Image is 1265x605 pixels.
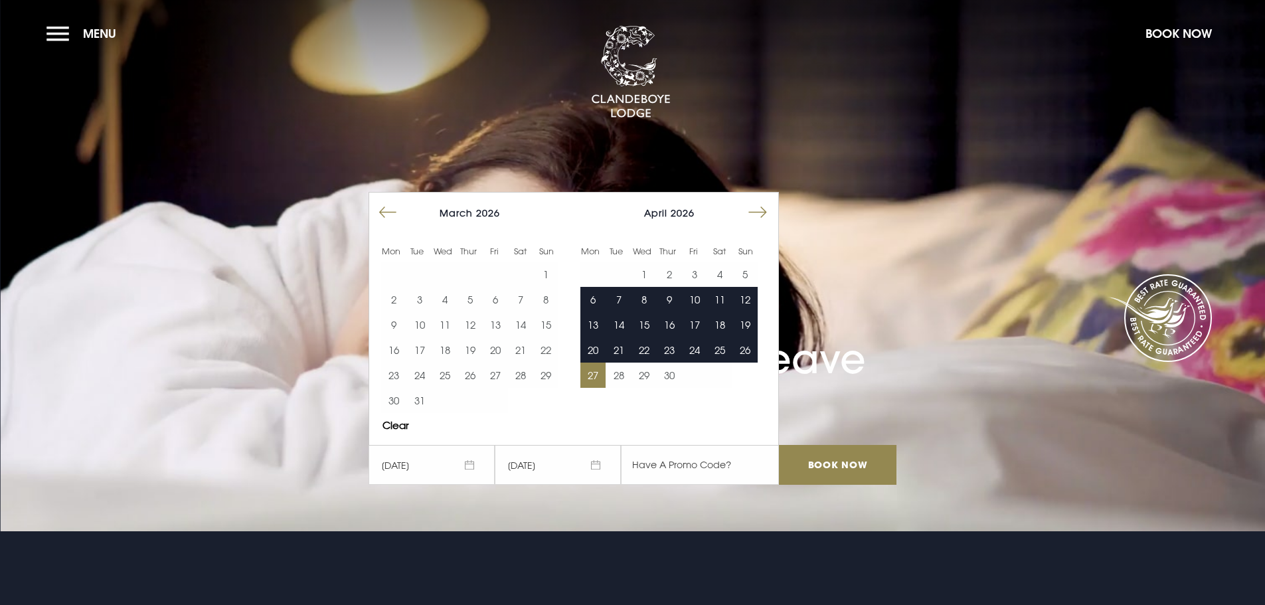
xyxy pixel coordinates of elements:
button: 6 [580,287,606,312]
button: 7 [508,287,533,312]
span: 2026 [671,207,695,218]
button: 29 [632,363,657,388]
button: 2 [381,287,406,312]
td: Choose Thursday, March 5, 2026 as your end date. [458,287,483,312]
button: 28 [508,363,533,388]
td: Choose Sunday, March 1, 2026 as your end date. [533,262,558,287]
td: Choose Saturday, March 28, 2026 as your end date. [508,363,533,388]
td: Choose Monday, March 2, 2026 as your end date. [381,287,406,312]
td: Choose Sunday, April 5, 2026 as your end date. [732,262,758,287]
span: Menu [83,26,116,41]
button: 12 [732,287,758,312]
button: 13 [580,312,606,337]
td: Choose Sunday, April 19, 2026 as your end date. [732,312,758,337]
td: Choose Saturday, March 7, 2026 as your end date. [508,287,533,312]
button: 25 [707,337,732,363]
button: 19 [458,337,483,363]
td: Choose Sunday, April 26, 2026 as your end date. [732,337,758,363]
td: Choose Tuesday, April 21, 2026 as your end date. [606,337,631,363]
input: Have A Promo Code? [621,445,779,485]
td: Choose Monday, April 20, 2026 as your end date. [580,337,606,363]
span: [DATE] [369,445,495,485]
button: 15 [632,312,657,337]
button: 29 [533,363,558,388]
td: Choose Thursday, March 26, 2026 as your end date. [458,363,483,388]
td: Choose Saturday, March 14, 2026 as your end date. [508,312,533,337]
button: Clear [382,420,409,430]
button: 20 [483,337,508,363]
td: Choose Thursday, March 12, 2026 as your end date. [458,312,483,337]
td: Choose Wednesday, April 8, 2026 as your end date. [632,287,657,312]
td: Choose Tuesday, March 10, 2026 as your end date. [406,312,432,337]
button: 14 [508,312,533,337]
td: Choose Sunday, April 12, 2026 as your end date. [732,287,758,312]
input: Book Now [779,445,896,485]
button: Move backward to switch to the previous month. [375,200,400,225]
td: Choose Sunday, March 22, 2026 as your end date. [533,337,558,363]
button: 8 [632,287,657,312]
button: 31 [406,388,432,413]
button: Move forward to switch to the next month. [745,200,770,225]
td: Choose Monday, March 23, 2026 as your end date. [381,363,406,388]
button: 9 [657,287,682,312]
button: 27 [580,363,606,388]
button: 2 [657,262,682,287]
td: Choose Monday, March 16, 2026 as your end date. [381,337,406,363]
td: Choose Saturday, April 18, 2026 as your end date. [707,312,732,337]
img: Clandeboye Lodge [591,26,671,119]
button: 5 [458,287,483,312]
button: 3 [406,287,432,312]
td: Choose Friday, March 6, 2026 as your end date. [483,287,508,312]
td: Choose Friday, March 20, 2026 as your end date. [483,337,508,363]
button: 16 [657,312,682,337]
button: 5 [732,262,758,287]
td: Choose Monday, April 13, 2026 as your end date. [580,312,606,337]
button: 22 [533,337,558,363]
button: 11 [707,287,732,312]
button: 24 [406,363,432,388]
button: 4 [707,262,732,287]
button: 14 [606,312,631,337]
span: 2026 [476,207,500,218]
button: 25 [432,363,458,388]
button: 3 [682,262,707,287]
td: Choose Wednesday, April 29, 2026 as your end date. [632,363,657,388]
td: Choose Tuesday, April 14, 2026 as your end date. [606,312,631,337]
td: Choose Friday, April 24, 2026 as your end date. [682,337,707,363]
button: 21 [606,337,631,363]
td: Selected. Monday, April 27, 2026 [580,363,606,388]
button: 9 [381,312,406,337]
td: Choose Wednesday, March 25, 2026 as your end date. [432,363,458,388]
td: Choose Monday, April 6, 2026 as your end date. [580,287,606,312]
td: Choose Thursday, March 19, 2026 as your end date. [458,337,483,363]
button: 17 [682,312,707,337]
td: Choose Friday, March 13, 2026 as your end date. [483,312,508,337]
td: Choose Tuesday, April 7, 2026 as your end date. [606,287,631,312]
td: Choose Tuesday, March 24, 2026 as your end date. [406,363,432,388]
button: 30 [657,363,682,388]
td: Choose Sunday, March 8, 2026 as your end date. [533,287,558,312]
span: [DATE] [495,445,621,485]
td: Choose Thursday, April 23, 2026 as your end date. [657,337,682,363]
button: 13 [483,312,508,337]
button: 18 [707,312,732,337]
button: 22 [632,337,657,363]
button: 12 [458,312,483,337]
td: Choose Friday, April 17, 2026 as your end date. [682,312,707,337]
button: 21 [508,337,533,363]
button: 23 [381,363,406,388]
td: Choose Thursday, April 9, 2026 as your end date. [657,287,682,312]
button: 6 [483,287,508,312]
td: Choose Wednesday, April 1, 2026 as your end date. [632,262,657,287]
button: 27 [483,363,508,388]
button: 18 [432,337,458,363]
td: Choose Sunday, March 15, 2026 as your end date. [533,312,558,337]
button: 30 [381,388,406,413]
td: Choose Thursday, April 16, 2026 as your end date. [657,312,682,337]
button: 20 [580,337,606,363]
button: 10 [406,312,432,337]
td: Choose Monday, March 9, 2026 as your end date. [381,312,406,337]
td: Choose Wednesday, March 18, 2026 as your end date. [432,337,458,363]
td: Choose Tuesday, April 28, 2026 as your end date. [606,363,631,388]
td: Choose Wednesday, April 22, 2026 as your end date. [632,337,657,363]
